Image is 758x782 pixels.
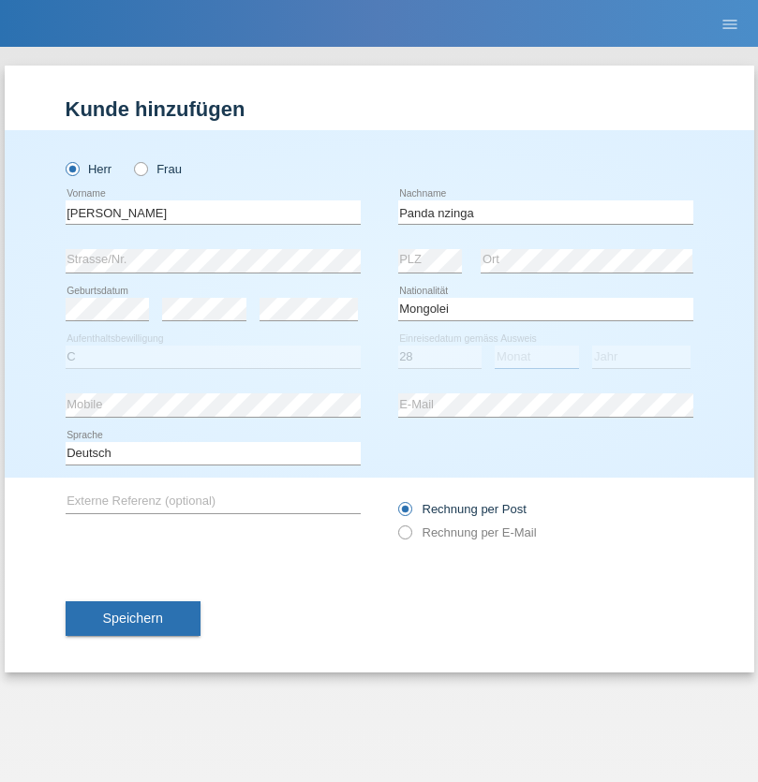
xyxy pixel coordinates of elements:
[398,502,527,516] label: Rechnung per Post
[134,162,182,176] label: Frau
[398,502,410,525] input: Rechnung per Post
[66,97,693,121] h1: Kunde hinzufügen
[134,162,146,174] input: Frau
[711,18,749,29] a: menu
[398,525,537,539] label: Rechnung per E-Mail
[721,15,739,34] i: menu
[66,162,112,176] label: Herr
[398,525,410,549] input: Rechnung per E-Mail
[66,162,78,174] input: Herr
[66,601,201,637] button: Speichern
[103,611,163,626] span: Speichern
